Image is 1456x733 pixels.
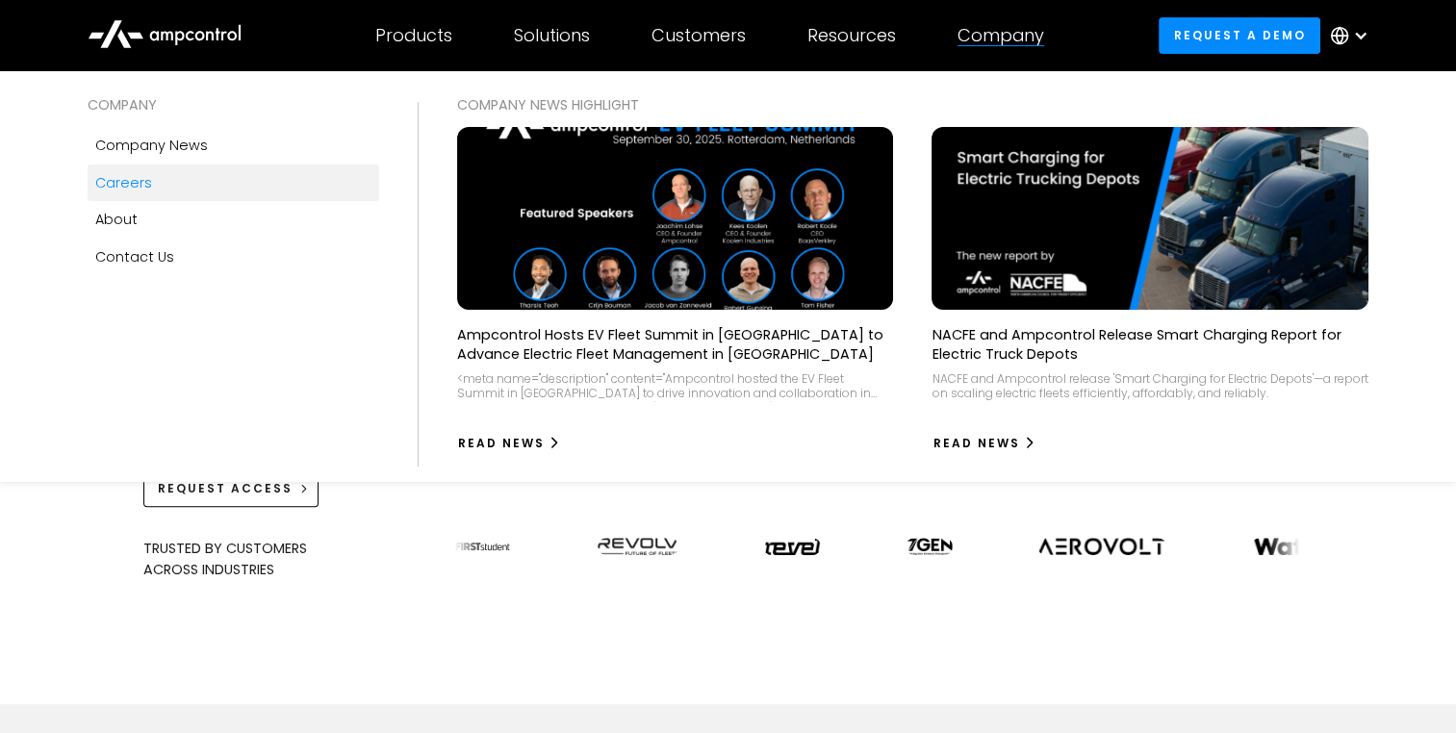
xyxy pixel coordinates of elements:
div: Customers [651,25,746,46]
div: Request Access [158,480,293,497]
div: Company [958,25,1044,46]
div: COMPANY NEWS Highlight [457,94,1369,115]
a: Request Access [143,470,319,506]
div: Read News [932,435,1019,452]
div: Products [375,25,452,46]
div: Contact Us [95,246,174,267]
a: Read News [932,428,1036,459]
div: <meta name="description" content="Ampcontrol hosted the EV Fleet Summit in [GEOGRAPHIC_DATA] to d... [457,371,894,401]
a: Request a demo [1159,17,1320,53]
div: Solutions [514,25,590,46]
div: Resources [807,25,896,46]
a: Careers [88,164,379,201]
a: Contact Us [88,239,379,275]
a: Company news [88,127,379,164]
a: Read News [457,428,562,459]
div: Read News [458,435,545,452]
div: Company news [95,135,208,156]
p: NACFE and Ampcontrol Release Smart Charging Report for Electric Truck Depots [932,325,1368,364]
div: About [95,209,138,230]
div: NACFE and Ampcontrol release 'Smart Charging for Electric Depots'—a report on scaling electric fl... [932,371,1368,401]
div: COMPANY [88,94,379,115]
a: About [88,201,379,238]
p: Ampcontrol Hosts EV Fleet Summit in [GEOGRAPHIC_DATA] to Advance Electric Fleet Management in [GE... [457,325,894,364]
div: Careers [95,172,152,193]
div: Trusted By Customers Across Industries [143,538,424,581]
